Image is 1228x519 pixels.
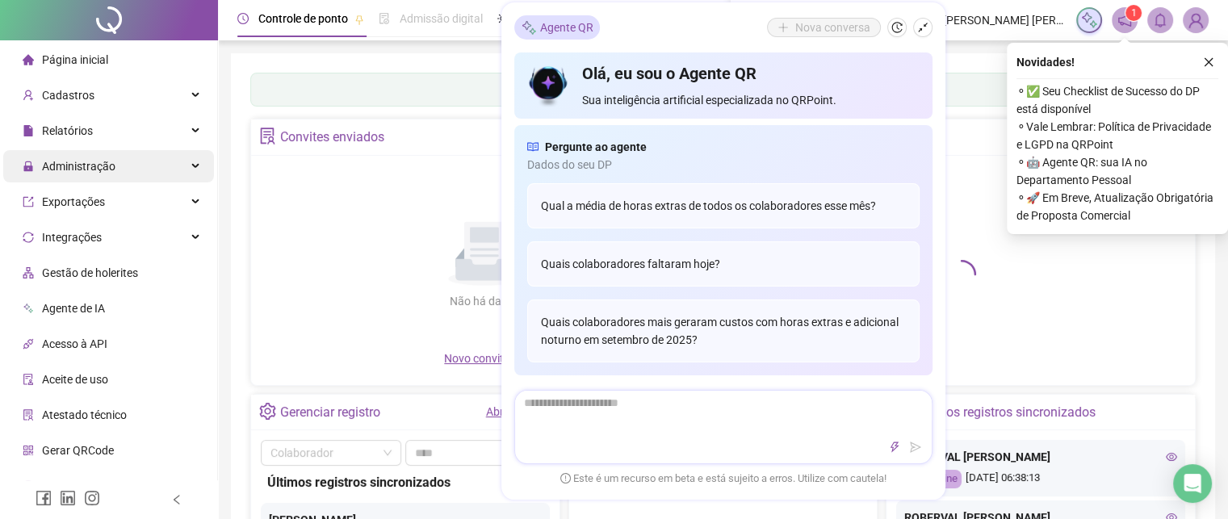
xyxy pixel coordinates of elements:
[486,405,551,418] a: Abrir registro
[891,22,903,33] span: history
[42,266,138,279] span: Gestão de holerites
[42,337,107,350] span: Acesso à API
[527,62,570,109] img: icon
[514,15,600,40] div: Agente QR
[258,12,348,25] span: Controle de ponto
[527,138,539,156] span: read
[23,161,34,172] span: lock
[527,241,920,287] div: Quais colaboradores faltaram hoje?
[400,12,483,25] span: Admissão digital
[497,13,509,24] span: sun
[84,490,100,506] span: instagram
[171,494,182,505] span: left
[904,470,1177,488] div: [DATE] 06:38:13
[1153,13,1167,27] span: bell
[23,125,34,136] span: file
[1203,57,1214,68] span: close
[354,15,364,24] span: pushpin
[527,183,920,228] div: Qual a média de horas extras de todos os colaboradores esse mês?
[42,160,115,173] span: Administração
[379,13,390,24] span: file-done
[1184,8,1208,32] img: 85868
[259,403,276,420] span: setting
[280,399,380,426] div: Gerenciar registro
[60,490,76,506] span: linkedin
[23,409,34,421] span: solution
[1016,189,1218,224] span: ⚬ 🚀 Em Breve, Atualização Obrigatória de Proposta Comercial
[1166,451,1177,462] span: eye
[259,128,276,144] span: solution
[1131,7,1137,19] span: 1
[904,448,1177,466] div: ROBERVAL [PERSON_NAME]
[42,53,108,66] span: Página inicial
[23,90,34,101] span: user-add
[23,445,34,456] span: qrcode
[943,11,1067,29] span: [PERSON_NAME] [PERSON_NAME] RC Ovos
[917,22,928,33] span: shrink
[36,490,52,506] span: facebook
[1117,13,1132,27] span: notification
[237,13,249,24] span: clock-circle
[23,267,34,278] span: apartment
[1016,118,1218,153] span: ⚬ Vale Lembrar: Política de Privacidade e LGPD na QRPoint
[42,231,102,244] span: Integrações
[885,437,904,457] button: thunderbolt
[545,138,647,156] span: Pergunte ao agente
[906,437,925,457] button: send
[42,444,114,457] span: Gerar QRCode
[410,292,559,310] div: Não há dados
[280,123,384,151] div: Convites enviados
[23,232,34,243] span: sync
[267,472,543,492] div: Últimos registros sincronizados
[560,471,886,487] span: Este é um recurso em beta e está sujeito a erros. Utilize com cautela!
[521,19,537,36] img: sparkle-icon.fc2bf0ac1784a2077858766a79e2daf3.svg
[1080,11,1098,29] img: sparkle-icon.fc2bf0ac1784a2077858766a79e2daf3.svg
[23,54,34,65] span: home
[916,399,1096,426] div: Últimos registros sincronizados
[23,196,34,207] span: export
[42,124,93,137] span: Relatórios
[889,442,900,453] span: thunderbolt
[1173,464,1212,503] div: Open Intercom Messenger
[444,352,525,365] span: Novo convite
[582,91,919,109] span: Sua inteligência artificial especializada no QRPoint.
[527,299,920,362] div: Quais colaboradores mais geraram custos com horas extras e adicional noturno em setembro de 2025?
[42,479,94,492] span: Financeiro
[527,156,920,174] span: Dados do seu DP
[767,18,881,37] button: Nova conversa
[42,195,105,208] span: Exportações
[560,472,571,483] span: exclamation-circle
[1016,82,1218,118] span: ⚬ ✅ Seu Checklist de Sucesso do DP está disponível
[42,302,105,315] span: Agente de IA
[1016,53,1075,71] span: Novidades !
[42,408,127,421] span: Atestado técnico
[23,374,34,385] span: audit
[23,338,34,349] span: api
[945,258,978,291] span: loading
[42,373,108,386] span: Aceite de uso
[1016,153,1218,189] span: ⚬ 🤖 Agente QR: sua IA no Departamento Pessoal
[42,89,94,102] span: Cadastros
[582,62,919,85] h4: Olá, eu sou o Agente QR
[1125,5,1142,21] sup: 1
